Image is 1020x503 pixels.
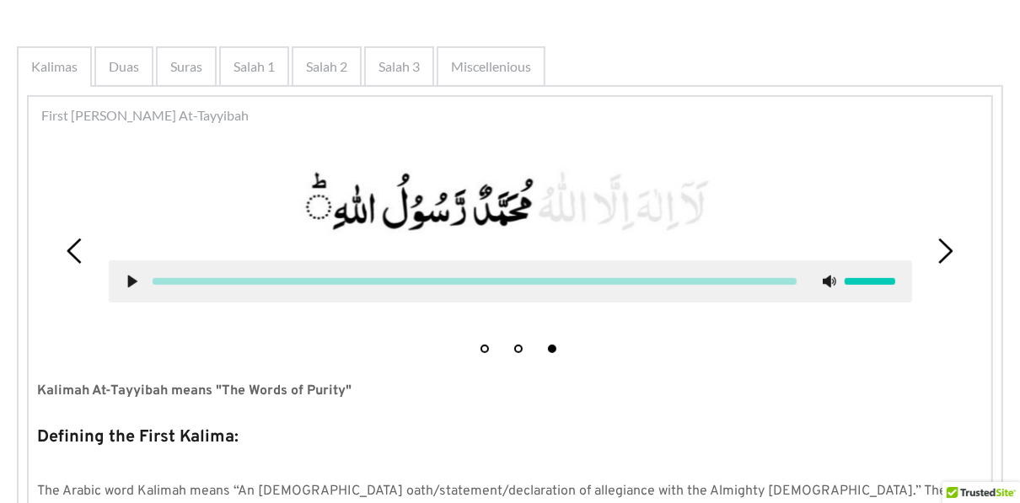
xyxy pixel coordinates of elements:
span: Salah 3 [378,56,420,77]
button: 1 of 3 [480,345,489,353]
span: Miscellenious [451,56,531,77]
button: 3 of 3 [548,345,556,353]
span: First [PERSON_NAME] At-Tayyibah [41,105,249,126]
span: Duas [109,56,139,77]
strong: Defining the First Kalima: [37,426,239,448]
button: 2 of 3 [514,345,523,353]
span: Salah 1 [234,56,275,77]
span: Salah 2 [306,56,347,77]
span: Kalimas [31,56,78,77]
span: Suras [170,56,202,77]
strong: Kalimah At-Tayyibah means "The Words of Purity" [37,383,352,399]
